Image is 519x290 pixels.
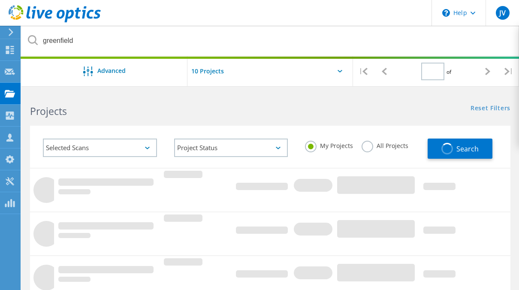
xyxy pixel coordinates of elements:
[43,139,157,157] div: Selected Scans
[498,56,519,87] div: |
[9,18,101,24] a: Live Optics Dashboard
[499,9,506,16] span: JV
[442,9,450,17] svg: \n
[174,139,288,157] div: Project Status
[353,56,374,87] div: |
[362,141,408,149] label: All Projects
[471,105,510,112] a: Reset Filters
[447,68,451,76] span: of
[30,104,67,118] b: Projects
[456,144,479,154] span: Search
[97,68,126,74] span: Advanced
[428,139,492,159] button: Search
[305,141,353,149] label: My Projects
